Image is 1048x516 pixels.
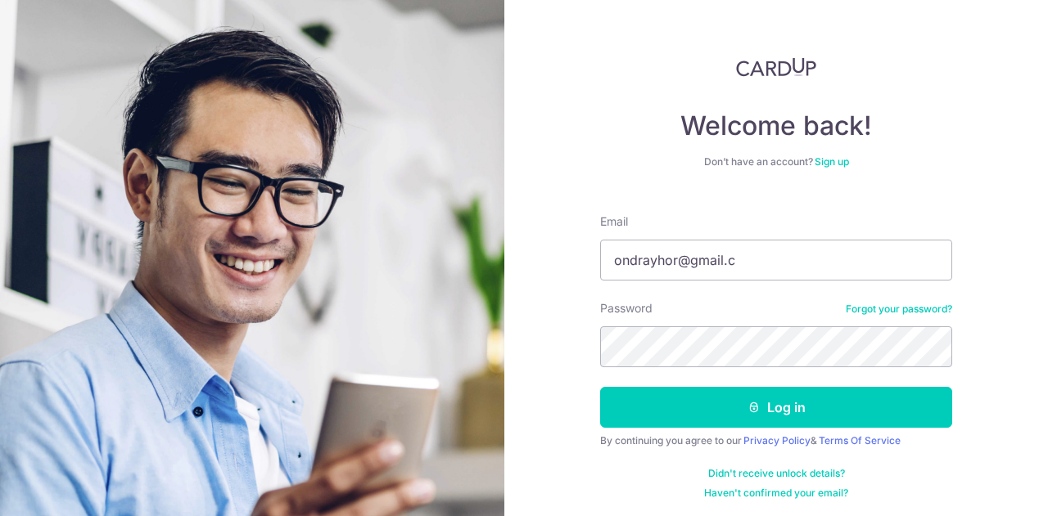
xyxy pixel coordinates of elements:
input: Enter your Email [600,240,952,280]
label: Email [600,213,628,230]
label: Password [600,300,653,316]
a: Didn't receive unlock details? [708,467,845,480]
a: Haven't confirmed your email? [704,487,848,500]
a: Sign up [815,155,849,168]
h4: Welcome back! [600,110,952,142]
a: Forgot your password? [846,303,952,316]
div: By continuing you agree to our & [600,434,952,447]
img: CardUp Logo [736,57,816,77]
button: Log in [600,387,952,428]
a: Privacy Policy [743,434,811,446]
div: Don’t have an account? [600,155,952,168]
a: Terms Of Service [819,434,901,446]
